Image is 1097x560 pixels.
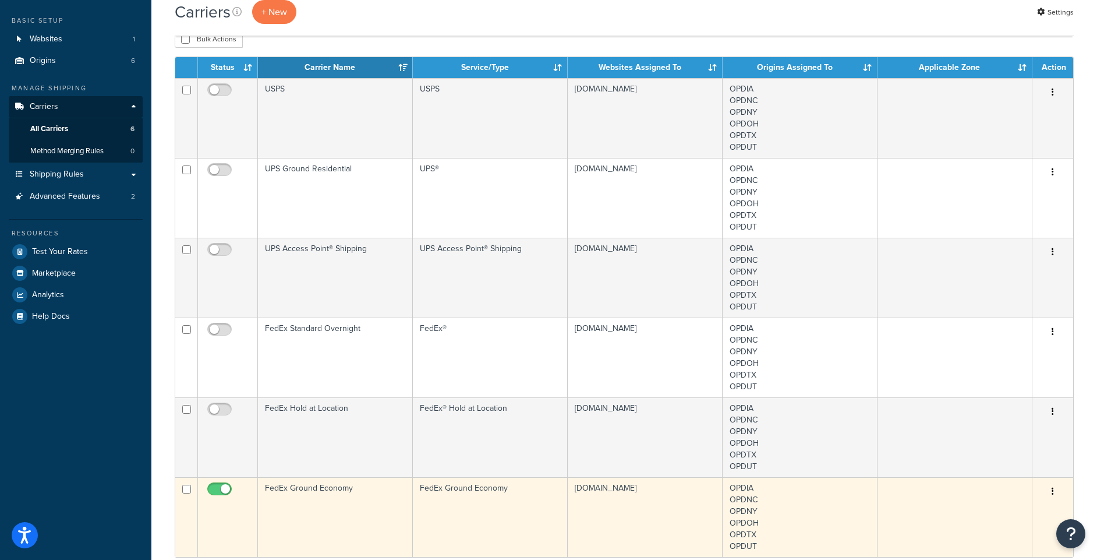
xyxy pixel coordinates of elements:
span: Method Merging Rules [30,146,104,156]
td: OPDIA OPDNC OPDNY OPDOH OPDTX OPDUT [723,78,877,158]
th: Action [1032,57,1073,78]
span: Origins [30,56,56,66]
td: FedEx Ground Economy [413,477,568,557]
span: All Carriers [30,124,68,134]
span: Help Docs [32,312,70,322]
td: [DOMAIN_NAME] [568,477,723,557]
span: Shipping Rules [30,170,84,179]
li: Advanced Features [9,186,143,207]
th: Carrier Name: activate to sort column ascending [258,57,413,78]
button: Bulk Actions [175,30,243,48]
li: All Carriers [9,118,143,140]
td: [DOMAIN_NAME] [568,318,723,397]
a: Websites 1 [9,29,143,50]
span: Test Your Rates [32,247,88,257]
a: Shipping Rules [9,164,143,185]
td: USPS [258,78,413,158]
td: FedEx Ground Economy [258,477,413,557]
td: [DOMAIN_NAME] [568,397,723,477]
td: FedEx® [413,318,568,397]
span: 2 [131,192,135,202]
a: Marketplace [9,263,143,284]
td: UPS Access Point® Shipping [258,238,413,318]
a: All Carriers 6 [9,118,143,140]
span: 1 [133,34,135,44]
td: USPS [413,78,568,158]
td: [DOMAIN_NAME] [568,158,723,238]
th: Status: activate to sort column ascending [198,57,258,78]
li: Carriers [9,96,143,163]
span: Advanced Features [30,192,100,202]
a: Settings [1037,4,1074,20]
td: FedEx Hold at Location [258,397,413,477]
td: [DOMAIN_NAME] [568,78,723,158]
td: OPDIA OPDNC OPDNY OPDOH OPDTX OPDUT [723,318,877,397]
a: Origins 6 [9,50,143,72]
span: Marketplace [32,269,76,279]
span: 6 [131,56,135,66]
th: Service/Type: activate to sort column ascending [413,57,568,78]
td: OPDIA OPDNC OPDNY OPDOH OPDTX OPDUT [723,477,877,557]
td: UPS Ground Residential [258,158,413,238]
a: Help Docs [9,306,143,327]
span: 0 [130,146,135,156]
li: Websites [9,29,143,50]
td: [DOMAIN_NAME] [568,238,723,318]
th: Origins Assigned To: activate to sort column ascending [723,57,877,78]
h1: Carriers [175,1,231,23]
a: Test Your Rates [9,241,143,262]
span: Carriers [30,102,58,112]
a: Carriers [9,96,143,118]
td: UPS® [413,158,568,238]
div: Basic Setup [9,16,143,26]
td: UPS Access Point® Shipping [413,238,568,318]
td: FedEx Standard Overnight [258,318,413,397]
li: Method Merging Rules [9,140,143,162]
th: Websites Assigned To: activate to sort column ascending [568,57,723,78]
li: Origins [9,50,143,72]
a: Analytics [9,284,143,305]
td: OPDIA OPDNC OPDNY OPDOH OPDTX OPDUT [723,397,877,477]
div: Resources [9,228,143,238]
span: Analytics [32,290,64,300]
div: Manage Shipping [9,83,143,93]
a: Advanced Features 2 [9,186,143,207]
a: Method Merging Rules 0 [9,140,143,162]
button: Open Resource Center [1056,519,1085,548]
span: Websites [30,34,62,44]
td: FedEx® Hold at Location [413,397,568,477]
span: 6 [130,124,135,134]
td: OPDIA OPDNC OPDNY OPDOH OPDTX OPDUT [723,158,877,238]
th: Applicable Zone: activate to sort column ascending [877,57,1032,78]
td: OPDIA OPDNC OPDNY OPDOH OPDTX OPDUT [723,238,877,318]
